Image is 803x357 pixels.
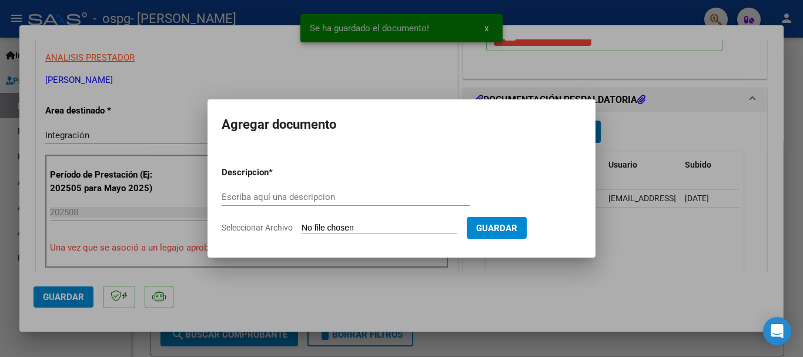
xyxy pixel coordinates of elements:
p: Descripcion [222,166,330,179]
h2: Agregar documento [222,114,581,136]
span: Seleccionar Archivo [222,223,293,232]
span: Guardar [476,223,517,233]
div: Open Intercom Messenger [763,317,791,345]
button: Guardar [467,217,527,239]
